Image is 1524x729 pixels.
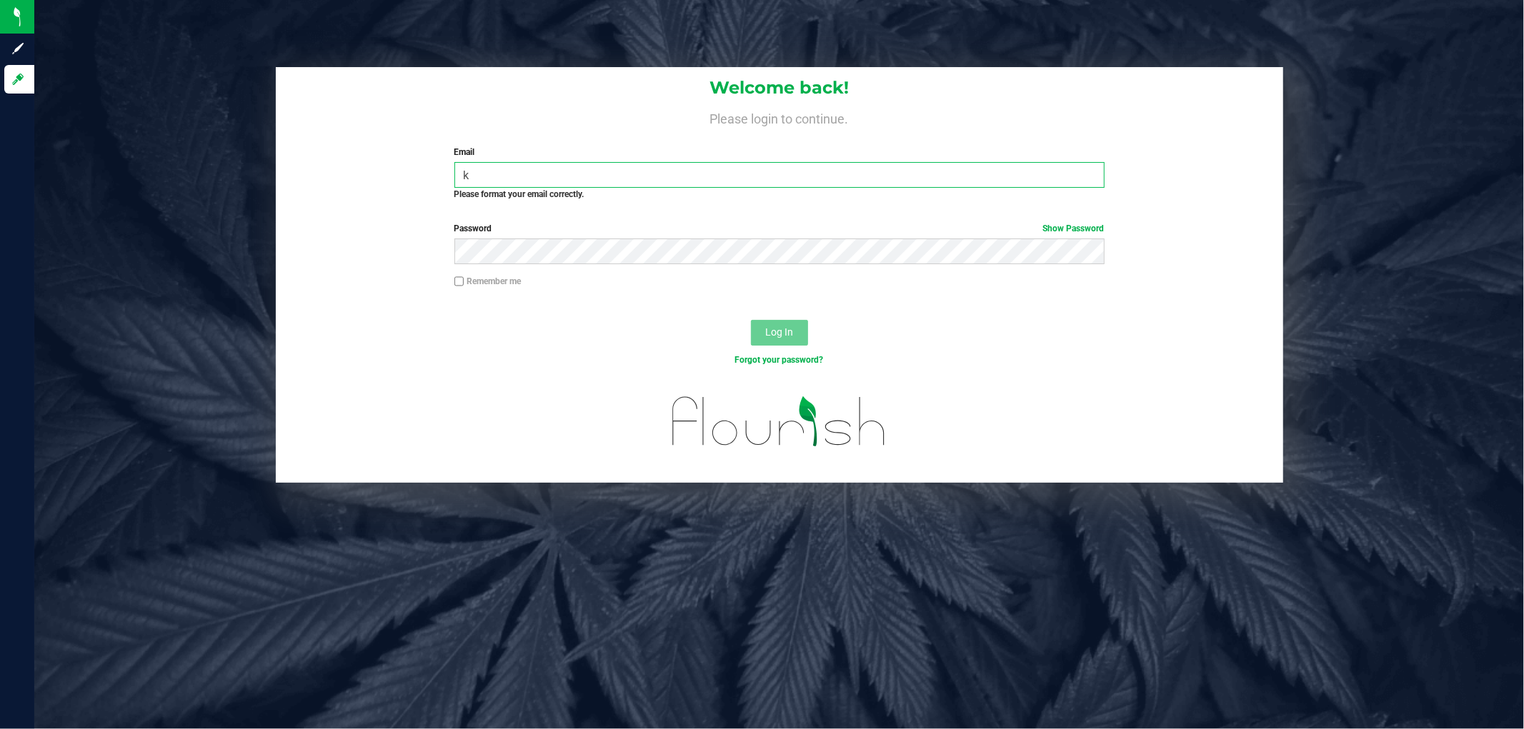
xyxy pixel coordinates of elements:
[751,320,808,346] button: Log In
[454,276,464,286] input: Remember me
[653,381,905,462] img: flourish_logo.svg
[11,41,25,56] inline-svg: Sign up
[454,146,1105,159] label: Email
[735,355,824,365] a: Forgot your password?
[765,326,793,338] span: Log In
[454,223,492,233] span: Password
[454,275,522,288] label: Remember me
[276,79,1283,97] h1: Welcome back!
[1043,223,1105,233] a: Show Password
[11,72,25,86] inline-svg: Log in
[276,109,1283,126] h4: Please login to continue.
[454,189,584,199] strong: Please format your email correctly.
